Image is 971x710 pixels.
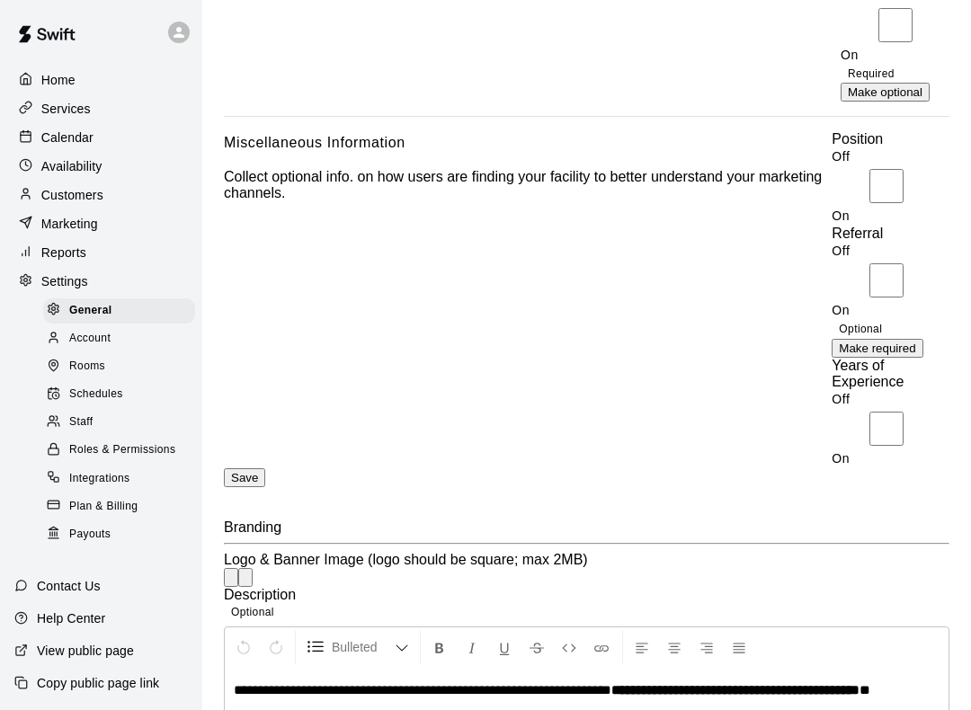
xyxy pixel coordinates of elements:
[37,674,159,692] p: Copy public page link
[224,131,405,155] h6: Miscellaneous Information
[832,449,949,468] p: On
[832,147,949,166] p: Off
[832,131,883,146] label: Position
[14,268,188,295] a: Settings
[841,83,930,102] button: Make optional
[832,358,904,389] label: Years of Experience
[43,353,202,381] a: Rooms
[43,409,202,437] a: Staff
[839,323,882,335] span: Optional
[41,157,102,175] p: Availability
[224,552,588,567] label: Logo & Banner Image (logo should be square; max 2MB)
[14,210,188,237] a: Marketing
[41,100,91,118] p: Services
[43,298,195,324] div: General
[43,466,195,492] div: Integrations
[14,124,188,151] a: Calendar
[228,631,259,663] button: Undo
[69,413,93,431] span: Staff
[43,326,195,351] div: Account
[43,465,202,493] a: Integrations
[43,493,202,520] a: Plan & Billing
[43,520,202,548] a: Payouts
[224,519,281,535] span: Branding
[69,358,105,376] span: Rooms
[14,182,188,209] a: Customers
[43,381,202,409] a: Schedules
[69,330,111,348] span: Account
[224,468,265,487] button: Save
[43,297,202,324] a: General
[41,244,86,262] p: Reports
[69,386,123,404] span: Schedules
[489,631,520,663] button: Format Underline
[848,67,895,80] span: Required
[832,242,949,261] p: Off
[832,226,883,241] label: Referral
[457,631,487,663] button: Format Italics
[43,354,195,379] div: Rooms
[14,95,188,122] a: Services
[231,606,274,618] span: Optional
[14,153,188,180] a: Availability
[69,470,130,488] span: Integrations
[724,631,754,663] button: Justify Align
[69,526,111,544] span: Payouts
[43,382,195,407] div: Schedules
[261,631,291,663] button: Redo
[691,631,722,663] button: Right Align
[69,441,175,459] span: Roles & Permissions
[14,67,188,93] a: Home
[43,410,195,435] div: Staff
[554,631,584,663] button: Insert Code
[424,631,455,663] button: Format Bold
[224,587,296,602] label: Description
[41,215,98,233] p: Marketing
[832,390,949,409] p: Off
[224,169,832,201] p: Collect optional info. on how users are finding your facility to better understand your marketing...
[41,71,76,89] p: Home
[332,638,395,656] span: Bulleted List
[41,129,94,146] p: Calendar
[841,46,949,65] p: On
[832,339,922,358] button: Make required
[43,522,195,547] div: Payouts
[43,324,202,352] a: Account
[659,631,690,663] button: Center Align
[37,609,105,627] p: Help Center
[41,186,103,204] p: Customers
[37,577,101,595] p: Contact Us
[37,642,134,660] p: View public page
[41,272,88,290] p: Settings
[521,631,552,663] button: Format Strikethrough
[43,437,202,465] a: Roles & Permissions
[832,301,949,320] p: On
[69,498,138,516] span: Plan & Billing
[69,302,112,320] span: General
[832,207,949,226] p: On
[299,631,416,663] button: Formatting Options
[627,631,657,663] button: Left Align
[43,494,195,519] div: Plan & Billing
[586,631,617,663] button: Insert Link
[43,438,195,463] div: Roles & Permissions
[14,239,188,266] a: Reports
